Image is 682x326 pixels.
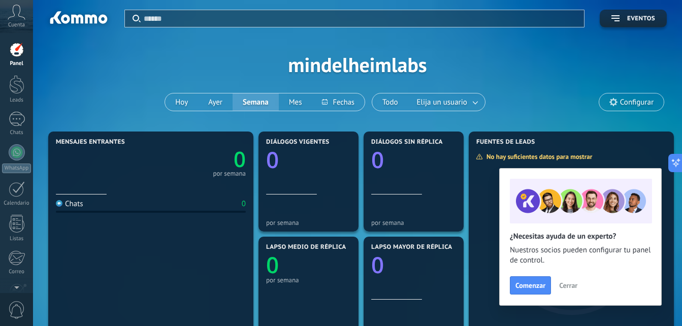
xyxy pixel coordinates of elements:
[165,93,198,111] button: Hoy
[2,236,31,242] div: Listas
[266,139,330,146] span: Diálogos vigentes
[415,95,469,109] span: Elija un usuario
[234,145,246,174] text: 0
[408,93,485,111] button: Elija un usuario
[371,244,452,251] span: Lapso mayor de réplica
[266,144,279,175] text: 0
[555,278,582,293] button: Cerrar
[233,93,279,111] button: Semana
[266,249,279,280] text: 0
[620,98,654,107] span: Configurar
[371,139,443,146] span: Diálogos sin réplica
[198,93,233,111] button: Ayer
[242,199,246,209] div: 0
[2,97,31,104] div: Leads
[510,232,651,241] h2: ¿Necesitas ayuda de un experto?
[515,282,545,289] span: Comenzar
[56,200,62,207] img: Chats
[56,199,83,209] div: Chats
[2,60,31,67] div: Panel
[372,93,408,111] button: Todo
[266,219,351,226] div: por semana
[627,15,655,22] span: Eventos
[279,93,312,111] button: Mes
[213,171,246,176] div: por semana
[8,22,25,28] span: Cuenta
[2,269,31,275] div: Correo
[371,219,456,226] div: por semana
[151,145,246,174] a: 0
[510,276,551,295] button: Comenzar
[266,244,346,251] span: Lapso medio de réplica
[266,276,351,284] div: por semana
[371,249,384,280] text: 0
[559,282,577,289] span: Cerrar
[371,144,384,175] text: 0
[600,10,667,27] button: Eventos
[2,164,31,173] div: WhatsApp
[476,152,599,161] div: No hay suficientes datos para mostrar
[2,129,31,136] div: Chats
[510,245,651,266] span: Nuestros socios pueden configurar tu panel de control.
[476,139,535,146] span: Fuentes de leads
[312,93,364,111] button: Fechas
[2,200,31,207] div: Calendario
[56,139,125,146] span: Mensajes entrantes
